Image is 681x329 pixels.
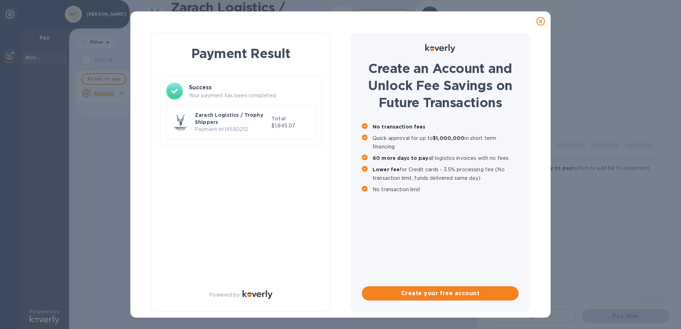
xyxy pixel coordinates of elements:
[163,45,319,62] h1: Payment Result
[271,116,286,121] b: Total
[189,83,316,92] h3: Success
[425,44,455,53] img: Logo
[189,92,316,99] p: Your payment has been completed.
[373,154,519,162] p: all logistics invoices with no fees
[195,111,269,126] p: Zarach Logistics / Trophy Shippers
[373,185,519,194] p: No transaction limit
[368,289,513,298] span: Create your free account
[243,290,272,299] img: Logo
[373,155,428,161] b: 60 more days to pay
[373,124,426,130] b: No transaction fees
[433,135,464,141] b: $1,000,000
[195,126,269,133] p: Payment № 14580212
[209,291,239,299] p: Powered by
[362,286,519,301] button: Create your free account
[271,122,310,130] p: $1,845.07
[362,60,519,111] h1: Create an Account and Unlock Fee Savings on Future Transactions
[373,134,519,151] p: Quick approval for up to in short term financing
[373,165,519,182] p: for Credit cards - 3.5% processing fee (No transaction limit, funds delivered same day)
[373,167,400,172] b: Lower fee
